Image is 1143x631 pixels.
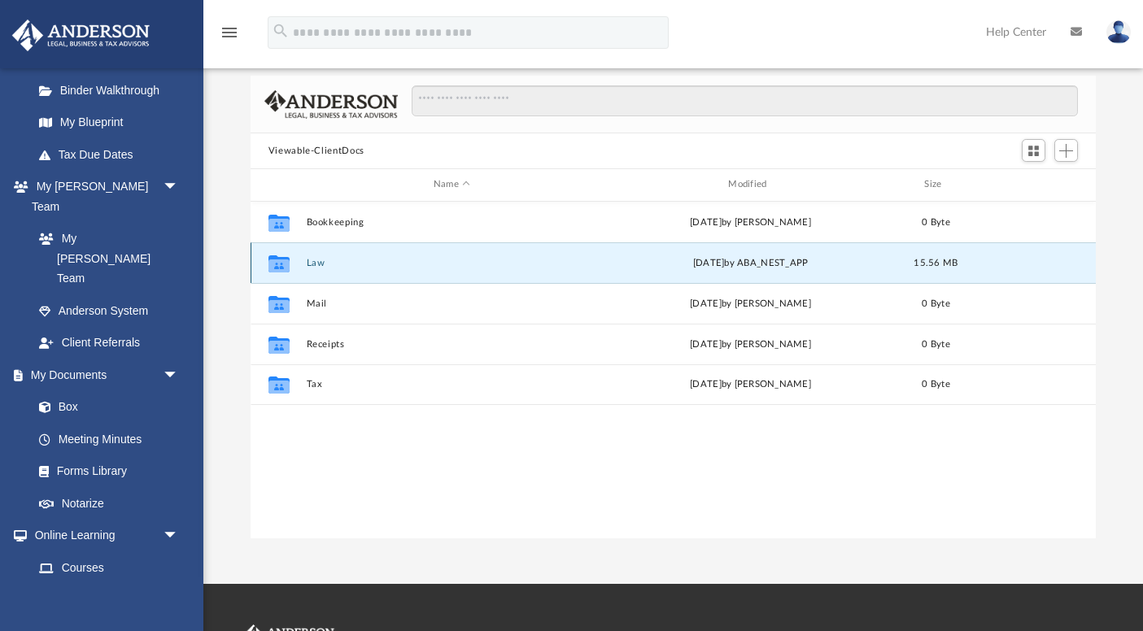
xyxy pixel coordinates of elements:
[903,177,968,192] div: Size
[1106,20,1131,44] img: User Pic
[251,202,1097,539] div: grid
[922,380,950,389] span: 0 Byte
[272,22,290,40] i: search
[922,339,950,348] span: 0 Byte
[258,177,299,192] div: id
[1022,139,1046,162] button: Switch to Grid View
[1054,139,1079,162] button: Add
[23,551,195,584] a: Courses
[268,144,364,159] button: Viewable-ClientDocs
[23,294,195,327] a: Anderson System
[11,359,195,391] a: My Documentsarrow_drop_down
[11,520,195,552] a: Online Learningarrow_drop_down
[220,23,239,42] i: menu
[23,423,195,455] a: Meeting Minutes
[306,298,597,309] button: Mail
[23,455,187,488] a: Forms Library
[163,359,195,392] span: arrow_drop_down
[975,177,1089,192] div: id
[220,31,239,42] a: menu
[306,217,597,228] button: Bookkeeping
[604,377,896,392] div: [DATE] by [PERSON_NAME]
[23,223,187,295] a: My [PERSON_NAME] Team
[922,217,950,226] span: 0 Byte
[604,337,896,351] div: [DATE] by [PERSON_NAME]
[412,85,1078,116] input: Search files and folders
[23,327,195,359] a: Client Referrals
[604,215,896,229] div: [DATE] by [PERSON_NAME]
[163,171,195,204] span: arrow_drop_down
[23,74,203,107] a: Binder Walkthrough
[23,107,195,139] a: My Blueprint
[914,258,958,267] span: 15.56 MB
[306,339,597,350] button: Receipts
[7,20,155,51] img: Anderson Advisors Platinum Portal
[23,138,203,171] a: Tax Due Dates
[306,258,597,268] button: Law
[604,177,897,192] div: Modified
[23,391,187,424] a: Box
[11,171,195,223] a: My [PERSON_NAME] Teamarrow_drop_down
[604,296,896,311] div: [DATE] by [PERSON_NAME]
[305,177,597,192] div: Name
[306,379,597,389] button: Tax
[163,520,195,553] span: arrow_drop_down
[922,298,950,307] span: 0 Byte
[604,255,896,270] div: [DATE] by ABA_NEST_APP
[23,487,195,520] a: Notarize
